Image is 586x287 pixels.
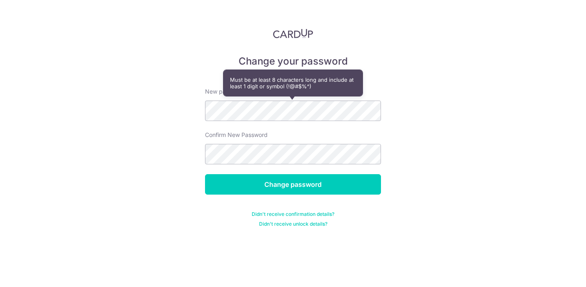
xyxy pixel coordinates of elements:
[223,70,363,96] div: Must be at least 8 characters long and include at least 1 digit or symbol (!@#$%^)
[205,174,381,195] input: Change password
[259,221,327,227] a: Didn't receive unlock details?
[205,87,245,96] label: New password
[205,131,268,139] label: Confirm New Password
[273,29,313,38] img: CardUp Logo
[252,211,334,217] a: Didn't receive confirmation details?
[205,55,381,68] h5: Change your password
